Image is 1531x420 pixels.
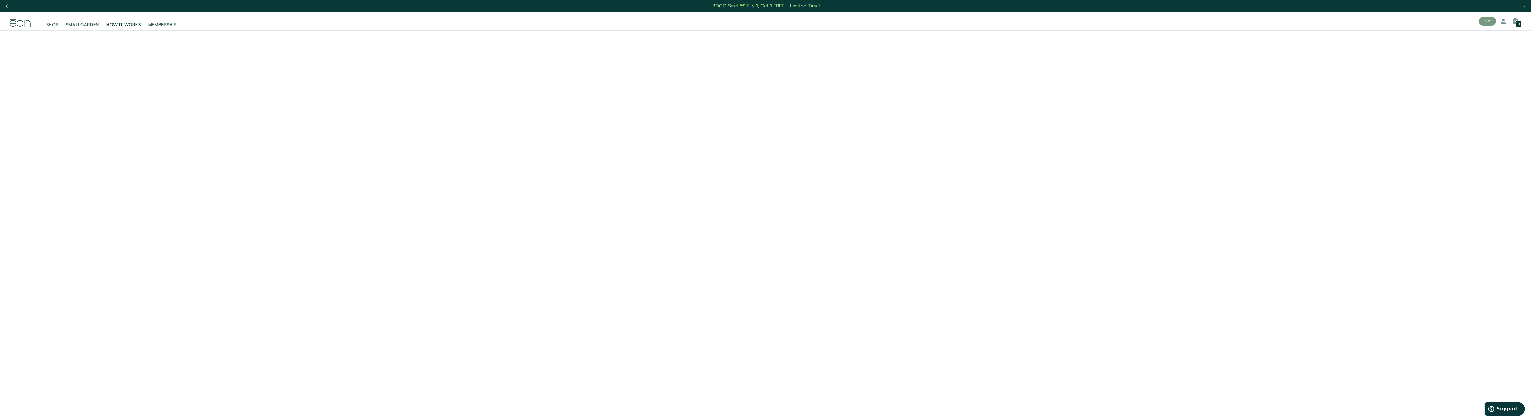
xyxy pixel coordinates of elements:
[712,1,821,11] a: BOGO Sale! 🌱 Buy 1, Get 1 FREE – Limited Time!
[1518,23,1520,26] span: 0
[1485,402,1525,417] iframe: Opens a widget where you can find more information
[1479,17,1496,25] button: BUY
[106,22,141,28] span: HOW IT WORKS
[103,15,144,28] a: HOW IT WORKS
[145,15,180,28] a: MEMBERSHIP
[148,22,177,28] span: MEMBERSHIP
[712,3,820,9] div: BOGO Sale! 🌱 Buy 1, Get 1 FREE – Limited Time!
[66,22,99,28] span: SMALLGARDEN
[46,22,59,28] span: SHOP
[62,15,103,28] a: SMALLGARDEN
[43,15,62,28] a: SHOP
